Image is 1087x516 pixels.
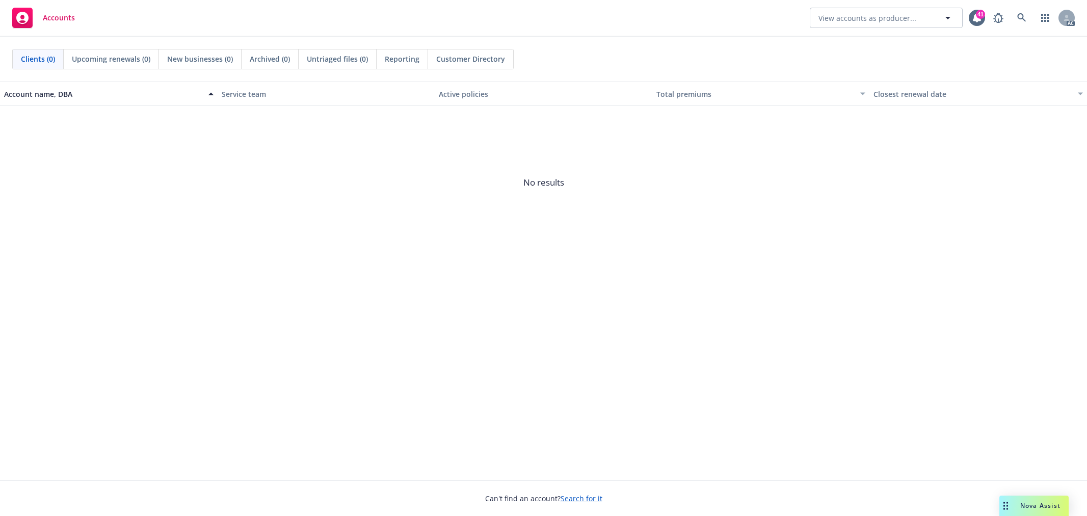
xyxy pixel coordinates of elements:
span: New businesses (0) [167,54,233,64]
span: Upcoming renewals (0) [72,54,150,64]
span: Customer Directory [436,54,505,64]
button: Closest renewal date [869,82,1087,106]
span: Accounts [43,14,75,22]
span: Reporting [385,54,419,64]
div: Service team [222,89,431,99]
span: Untriaged files (0) [307,54,368,64]
div: Active policies [439,89,648,99]
span: Clients (0) [21,54,55,64]
button: Nova Assist [999,496,1069,516]
div: Account name, DBA [4,89,202,99]
a: Report a Bug [988,8,1009,28]
a: Accounts [8,4,79,32]
span: Can't find an account? [485,493,602,504]
span: Archived (0) [250,54,290,64]
button: View accounts as producer... [810,8,963,28]
button: Service team [218,82,435,106]
div: Total premiums [656,89,855,99]
div: 41 [976,10,985,19]
a: Search [1012,8,1032,28]
a: Switch app [1035,8,1055,28]
span: Nova Assist [1020,501,1061,510]
a: Search for it [561,494,602,503]
div: Drag to move [999,496,1012,516]
div: Closest renewal date [873,89,1072,99]
span: View accounts as producer... [818,13,916,23]
button: Total premiums [652,82,870,106]
button: Active policies [435,82,652,106]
